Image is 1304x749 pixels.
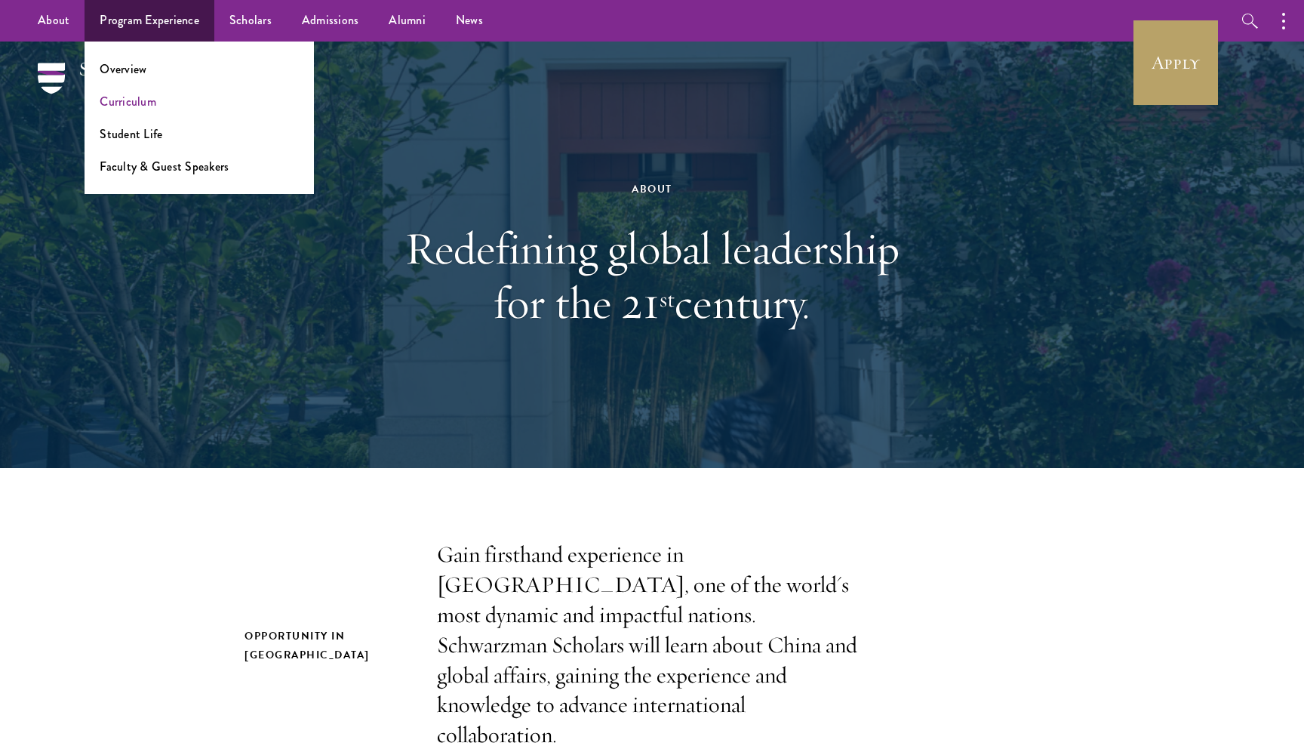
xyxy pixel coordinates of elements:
a: Overview [100,60,146,78]
h1: Redefining global leadership for the 21 century. [392,221,912,330]
a: Faculty & Guest Speakers [100,158,229,175]
a: Curriculum [100,93,156,110]
a: Apply [1133,20,1218,105]
sup: st [660,285,675,313]
div: About [392,180,912,199]
a: Student Life [100,125,162,143]
img: Schwarzman Scholars [38,63,196,116]
h2: Opportunity in [GEOGRAPHIC_DATA] [244,627,407,664]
